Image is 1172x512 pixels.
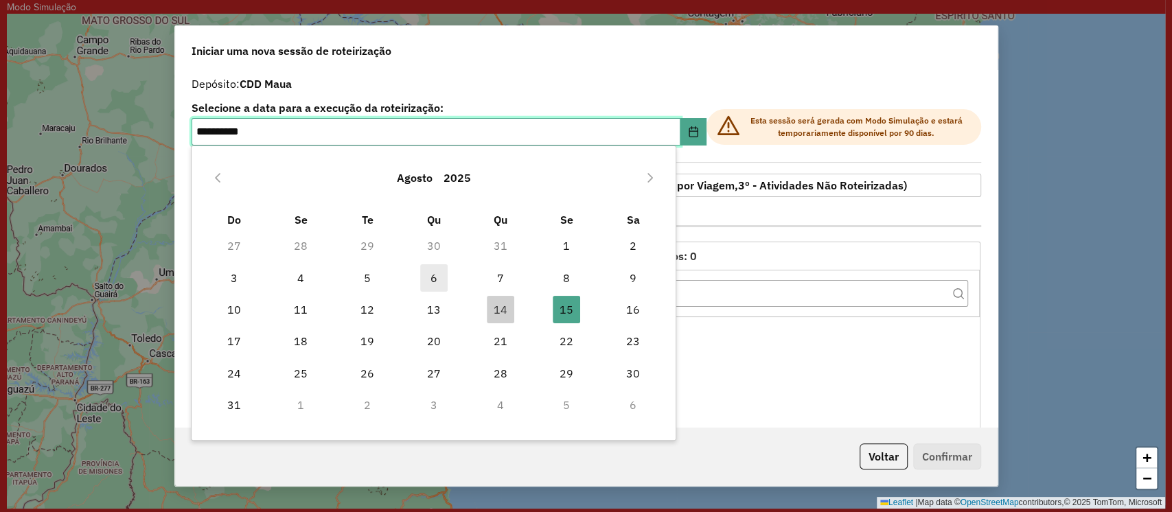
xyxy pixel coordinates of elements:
[467,357,533,388] td: 28
[192,43,391,59] span: Iniciar uma nova sessão de roteirização
[201,325,268,357] td: 17
[877,497,1165,509] div: Map data © contributors,© 2025 TomTom, Microsoft
[201,261,268,293] td: 3
[880,498,913,507] a: Leaflet
[1142,449,1151,466] span: +
[201,230,268,261] td: 27
[400,325,467,357] td: 20
[207,167,229,189] button: Previous Month
[420,296,448,323] span: 13
[533,230,600,261] td: 1
[553,360,580,387] span: 29
[354,264,381,292] span: 5
[619,296,647,323] span: 16
[287,264,314,292] span: 4
[487,296,514,323] span: 14
[600,389,667,421] td: 6
[361,213,373,226] span: Te
[915,498,917,507] span: |
[420,327,448,355] span: 20
[220,296,248,323] span: 10
[334,325,401,357] td: 19
[487,327,514,355] span: 21
[619,264,647,292] span: 9
[467,230,533,261] td: 31
[487,264,514,292] span: 7
[400,230,467,261] td: 30
[220,327,248,355] span: 17
[287,360,314,387] span: 25
[334,389,401,421] td: 2
[354,360,381,387] span: 26
[600,294,667,325] td: 16
[354,296,381,323] span: 12
[400,389,467,421] td: 3
[860,443,908,469] button: Voltar
[467,261,533,293] td: 7
[533,357,600,388] td: 29
[494,213,507,226] span: Qu
[201,389,268,421] td: 31
[420,264,448,292] span: 6
[619,327,647,355] span: 23
[600,325,667,357] td: 23
[680,118,706,146] button: Choose Date
[533,389,600,421] td: 5
[961,498,1019,507] a: OpenStreetMap
[192,75,981,92] div: Depósito:
[600,261,667,293] td: 9
[467,325,533,357] td: 21
[268,389,334,421] td: 1
[533,261,600,293] td: 8
[706,109,981,145] span: Esta sessão será gerada com Modo Simulação e estará temporariamente disponível por 90 dias.
[220,391,248,419] span: 31
[334,294,401,325] td: 12
[334,357,401,388] td: 26
[400,261,467,293] td: 6
[553,232,580,259] span: 1
[427,213,441,226] span: Qu
[560,213,573,226] span: Se
[553,296,580,323] span: 15
[619,232,647,259] span: 2
[600,357,667,388] td: 30
[616,248,974,264] div: Selecionados: 0
[467,389,533,421] td: 4
[220,264,248,292] span: 3
[391,161,438,194] button: Choose Month
[334,261,401,293] td: 5
[191,146,676,440] div: Choose Date
[600,230,667,261] td: 2
[287,296,314,323] span: 11
[220,360,248,387] span: 24
[400,294,467,325] td: 13
[227,213,241,226] span: Do
[201,357,268,388] td: 24
[627,213,640,226] span: Sa
[1142,469,1151,487] span: −
[619,360,647,387] span: 30
[287,327,314,355] span: 18
[639,167,661,189] button: Next Month
[201,294,268,325] td: 10
[268,357,334,388] td: 25
[295,213,308,226] span: Se
[533,325,600,357] td: 22
[334,230,401,261] td: 29
[553,327,580,355] span: 22
[400,357,467,388] td: 27
[438,161,476,194] button: Choose Year
[553,264,580,292] span: 8
[487,360,514,387] span: 28
[1136,468,1157,489] a: Zoom out
[268,294,334,325] td: 11
[354,327,381,355] span: 19
[240,77,292,91] strong: CDD Maua
[268,230,334,261] td: 28
[467,294,533,325] td: 14
[1136,447,1157,468] a: Zoom in
[268,325,334,357] td: 18
[192,100,706,116] label: Selecione a data para a execução da roteirização:
[533,294,600,325] td: 15
[268,261,334,293] td: 4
